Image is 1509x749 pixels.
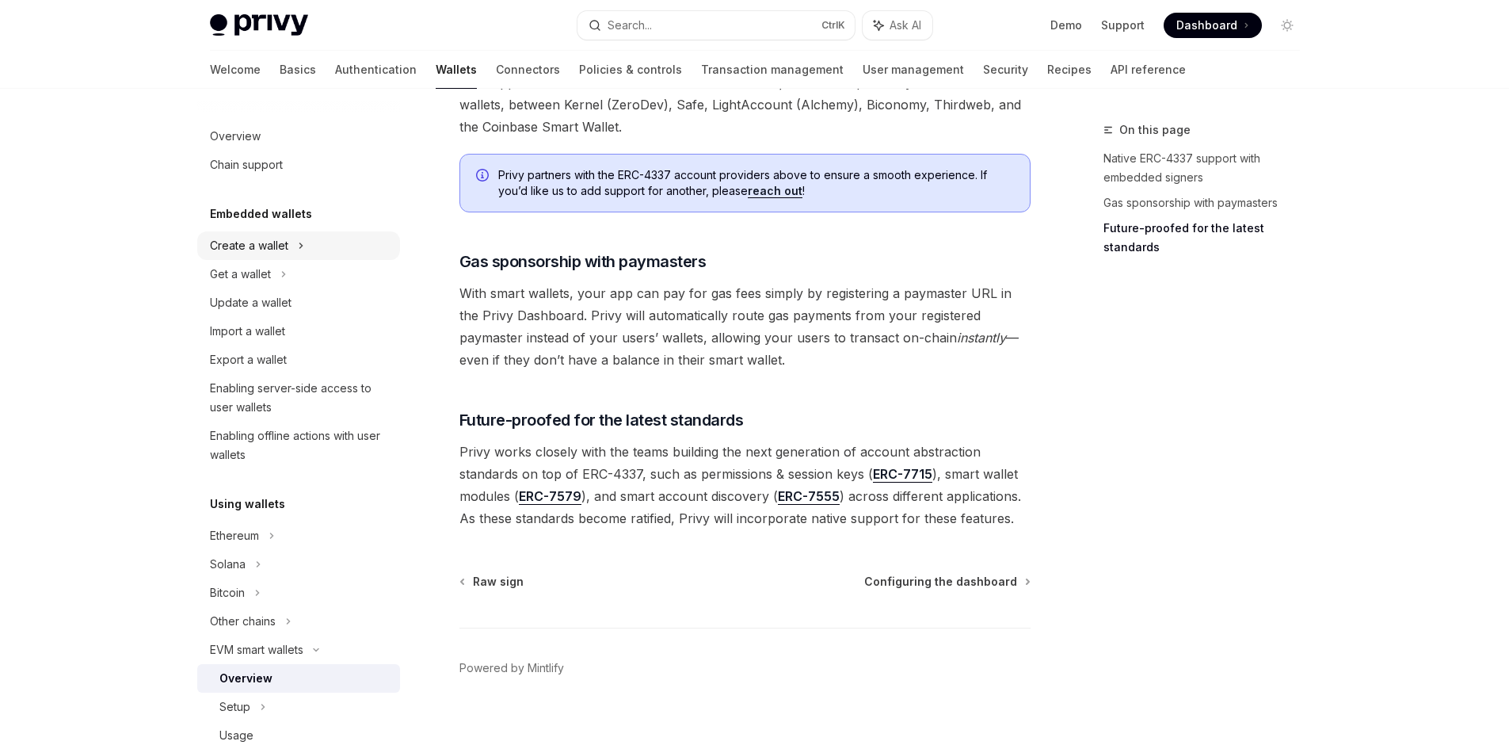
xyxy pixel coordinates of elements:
a: Overview [197,664,400,693]
a: Demo [1050,17,1082,33]
a: User management [863,51,964,89]
h5: Using wallets [210,495,285,514]
div: EVM smart wallets [210,640,303,659]
a: Raw sign [461,574,524,590]
span: Configuring the dashboard [864,574,1017,590]
div: Chain support [210,155,283,174]
em: instantly [957,330,1006,346]
span: With smart wallets, your app can pay for gas fees simply by registering a paymaster URL in the Pr... [459,282,1031,371]
a: Policies & controls [579,51,682,89]
a: Export a wallet [197,346,400,374]
a: Future-proofed for the latest standards [1103,216,1313,260]
span: Privy partners with the ERC-4337 account providers above to ensure a smooth experience. If you’d ... [498,167,1014,199]
div: Get a wallet [210,265,271,284]
span: Raw sign [473,574,524,590]
a: Update a wallet [197,289,400,317]
div: Ethereum [210,526,259,545]
span: Gas sponsorship with paymasters [459,250,707,273]
span: Your app can customize which ERC-4337 account powers your users’ smart wallets, between Kernel (Z... [459,71,1031,138]
div: Enabling server-side access to user wallets [210,379,391,417]
a: Powered by Mintlify [459,660,564,676]
div: Bitcoin [210,583,245,602]
div: Solana [210,555,246,574]
h5: Embedded wallets [210,204,312,224]
a: Support [1101,17,1145,33]
a: Welcome [210,51,261,89]
div: Import a wallet [210,322,285,341]
a: Gas sponsorship with paymasters [1103,190,1313,216]
a: Enabling server-side access to user wallets [197,374,400,422]
div: Create a wallet [210,236,288,255]
a: Chain support [197,151,400,179]
a: Transaction management [701,51,844,89]
a: ERC-7579 [519,488,581,505]
span: Future-proofed for the latest standards [459,409,744,431]
div: Enabling offline actions with user wallets [210,426,391,464]
a: reach out [748,184,802,198]
a: Authentication [335,51,417,89]
button: Search...CtrlK [577,11,855,40]
div: Overview [219,669,272,688]
span: Dashboard [1176,17,1237,33]
span: Privy works closely with the teams building the next generation of account abstraction standards ... [459,441,1031,529]
a: Connectors [496,51,560,89]
a: ERC-7715 [873,466,932,483]
a: Dashboard [1164,13,1262,38]
a: Configuring the dashboard [864,574,1029,590]
svg: Info [476,169,492,185]
span: Ask AI [890,17,921,33]
div: Setup [219,697,250,717]
span: On this page [1119,120,1191,139]
a: Enabling offline actions with user wallets [197,422,400,469]
a: Native ERC-4337 support with embedded signers [1103,146,1313,190]
a: Recipes [1047,51,1092,89]
a: Basics [280,51,316,89]
button: Toggle dark mode [1275,13,1300,38]
a: API reference [1111,51,1186,89]
a: Security [983,51,1028,89]
div: Overview [210,127,261,146]
a: Wallets [436,51,477,89]
div: Update a wallet [210,293,292,312]
div: Other chains [210,612,276,631]
a: ERC-7555 [778,488,840,505]
span: Ctrl K [821,19,845,32]
a: Overview [197,122,400,151]
img: light logo [210,14,308,36]
div: Search... [608,16,652,35]
a: Import a wallet [197,317,400,346]
div: Export a wallet [210,350,287,369]
div: Usage [219,726,253,745]
button: Ask AI [863,11,932,40]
